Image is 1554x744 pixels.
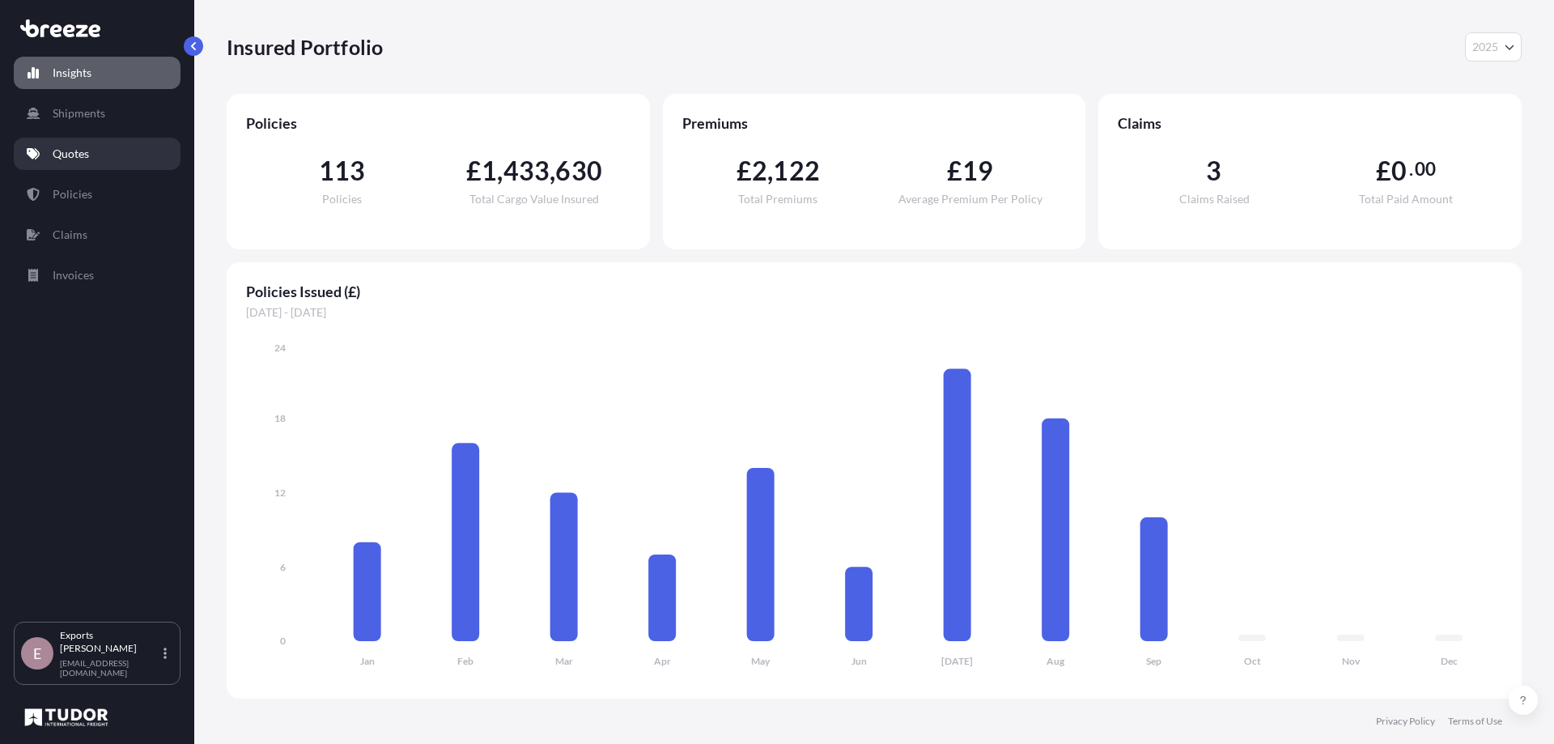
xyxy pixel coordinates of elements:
[60,658,160,678] p: [EMAIL_ADDRESS][DOMAIN_NAME]
[503,158,550,184] span: 433
[555,655,573,667] tspan: Mar
[1441,655,1458,667] tspan: Dec
[280,561,286,573] tspan: 6
[246,304,1502,321] span: [DATE] - [DATE]
[962,158,993,184] span: 19
[53,267,94,283] p: Invoices
[767,158,773,184] span: ,
[60,629,160,655] p: Exports [PERSON_NAME]
[322,193,362,205] span: Policies
[274,342,286,354] tspan: 24
[319,158,366,184] span: 113
[682,113,1067,133] span: Premiums
[773,158,820,184] span: 122
[898,193,1042,205] span: Average Premium Per Policy
[1391,158,1407,184] span: 0
[751,655,771,667] tspan: May
[1409,163,1413,176] span: .
[1244,655,1261,667] tspan: Oct
[1448,715,1502,728] a: Terms of Use
[53,65,91,81] p: Insights
[469,193,599,205] span: Total Cargo Value Insured
[53,146,89,162] p: Quotes
[1472,39,1498,55] span: 2025
[14,138,180,170] a: Quotes
[246,282,1502,301] span: Policies Issued (£)
[14,57,180,89] a: Insights
[752,158,767,184] span: 2
[274,412,286,424] tspan: 18
[1118,113,1502,133] span: Claims
[947,158,962,184] span: £
[1342,655,1361,667] tspan: Nov
[550,158,555,184] span: ,
[1465,32,1522,62] button: Year Selector
[1206,158,1221,184] span: 3
[14,219,180,251] a: Claims
[941,655,973,667] tspan: [DATE]
[53,227,87,243] p: Claims
[33,645,41,661] span: E
[246,113,631,133] span: Policies
[1047,655,1065,667] tspan: Aug
[1359,193,1453,205] span: Total Paid Amount
[851,655,867,667] tspan: Jun
[227,34,383,60] p: Insured Portfolio
[482,158,497,184] span: 1
[14,178,180,210] a: Policies
[654,655,671,667] tspan: Apr
[555,158,602,184] span: 630
[14,97,180,130] a: Shipments
[53,105,105,121] p: Shipments
[360,655,375,667] tspan: Jan
[497,158,503,184] span: ,
[1376,715,1435,728] a: Privacy Policy
[738,193,817,205] span: Total Premiums
[14,259,180,291] a: Invoices
[466,158,482,184] span: £
[457,655,473,667] tspan: Feb
[53,186,92,202] p: Policies
[1146,655,1161,667] tspan: Sep
[280,635,286,647] tspan: 0
[274,487,286,499] tspan: 12
[737,158,752,184] span: £
[1376,158,1391,184] span: £
[1415,163,1436,176] span: 00
[1179,193,1250,205] span: Claims Raised
[20,704,113,730] img: organization-logo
